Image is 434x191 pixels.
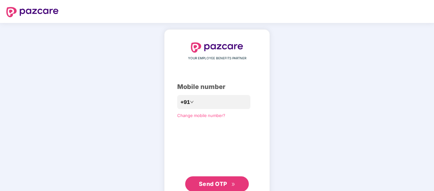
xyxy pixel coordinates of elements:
span: Send OTP [199,180,227,187]
img: logo [6,7,59,17]
span: YOUR EMPLOYEE BENEFITS PARTNER [188,56,246,61]
a: Change mobile number? [177,113,225,118]
div: Mobile number [177,82,257,92]
span: double-right [231,182,235,187]
span: down [190,100,194,104]
img: logo [191,42,243,53]
span: +91 [180,98,190,106]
